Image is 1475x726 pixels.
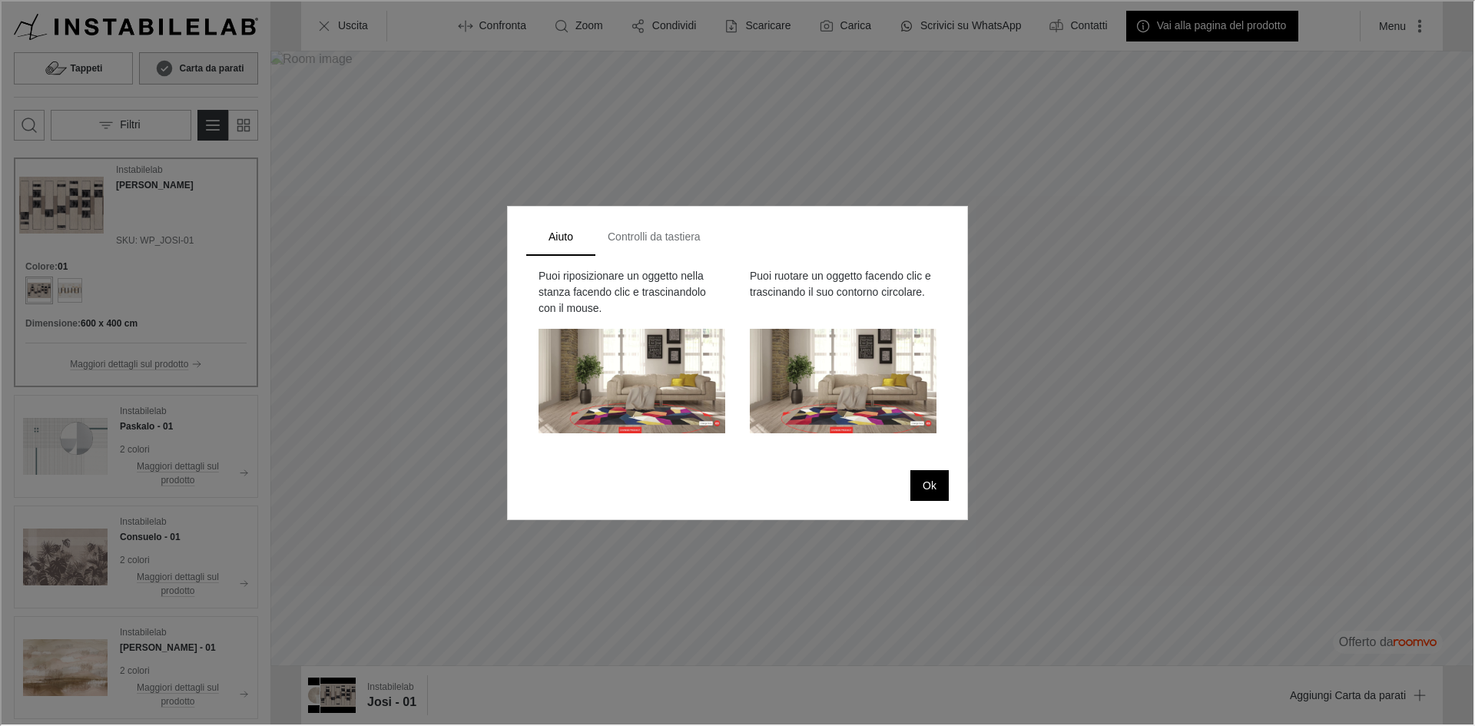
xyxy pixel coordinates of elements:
[748,267,935,299] p: Puoi ruotare un oggetto facendo clic e trascinando il suo contorno circolare.
[921,477,935,492] p: Ok
[594,217,711,254] button: Controlli da tastiera
[909,469,947,499] button: Ok
[537,267,724,315] p: Puoi riposizionare un oggetto nella stanza facendo clic e trascinandolo con il mouse.
[748,327,935,433] div: Video demonstrating how to rotate rug
[537,327,724,433] div: Video demonstrating how to move rug
[525,217,594,254] button: Aiuto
